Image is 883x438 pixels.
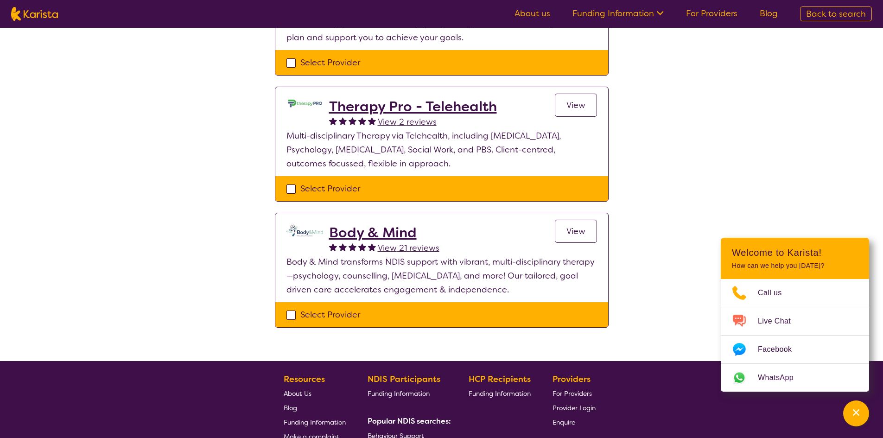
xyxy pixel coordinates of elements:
[732,262,858,270] p: How can we help you [DATE]?
[329,98,497,115] a: Therapy Pro - Telehealth
[721,279,869,392] ul: Choose channel
[469,386,531,400] a: Funding Information
[732,247,858,258] h2: Welcome to Karista!
[553,386,596,400] a: For Providers
[329,243,337,251] img: fullstar
[553,374,591,385] b: Providers
[339,117,347,125] img: fullstar
[284,400,346,415] a: Blog
[339,243,347,251] img: fullstar
[378,116,437,127] span: View 2 reviews
[553,400,596,415] a: Provider Login
[553,389,592,398] span: For Providers
[349,243,356,251] img: fullstar
[758,286,793,300] span: Call us
[378,115,437,129] a: View 2 reviews
[758,343,803,356] span: Facebook
[284,386,346,400] a: About Us
[284,389,311,398] span: About Us
[349,117,356,125] img: fullstar
[469,389,531,398] span: Funding Information
[378,241,439,255] a: View 21 reviews
[800,6,872,21] a: Back to search
[286,224,324,236] img: qmpolprhjdhzpcuekzqg.svg
[555,220,597,243] a: View
[358,117,366,125] img: fullstar
[368,374,440,385] b: NDIS Participants
[378,242,439,254] span: View 21 reviews
[553,418,575,426] span: Enquire
[11,7,58,21] img: Karista logo
[553,404,596,412] span: Provider Login
[686,8,737,19] a: For Providers
[368,389,430,398] span: Funding Information
[760,8,778,19] a: Blog
[368,416,451,426] b: Popular NDIS searches:
[329,117,337,125] img: fullstar
[329,224,439,241] a: Body & Mind
[555,94,597,117] a: View
[368,243,376,251] img: fullstar
[368,386,447,400] a: Funding Information
[721,238,869,392] div: Channel Menu
[284,418,346,426] span: Funding Information
[721,364,869,392] a: Web link opens in a new tab.
[566,226,585,237] span: View
[286,255,597,297] p: Body & Mind transforms NDIS support with vibrant, multi-disciplinary therapy—psychology, counsell...
[566,100,585,111] span: View
[284,374,325,385] b: Resources
[286,129,597,171] p: Multi-disciplinary Therapy via Telehealth, including [MEDICAL_DATA], Psychology, [MEDICAL_DATA], ...
[572,8,664,19] a: Funding Information
[758,371,805,385] span: WhatsApp
[358,243,366,251] img: fullstar
[515,8,550,19] a: About us
[286,98,324,108] img: lehxprcbtunjcwin5sb4.jpg
[843,400,869,426] button: Channel Menu
[758,314,802,328] span: Live Chat
[553,415,596,429] a: Enquire
[284,415,346,429] a: Funding Information
[806,8,866,19] span: Back to search
[284,404,297,412] span: Blog
[469,374,531,385] b: HCP Recipients
[368,117,376,125] img: fullstar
